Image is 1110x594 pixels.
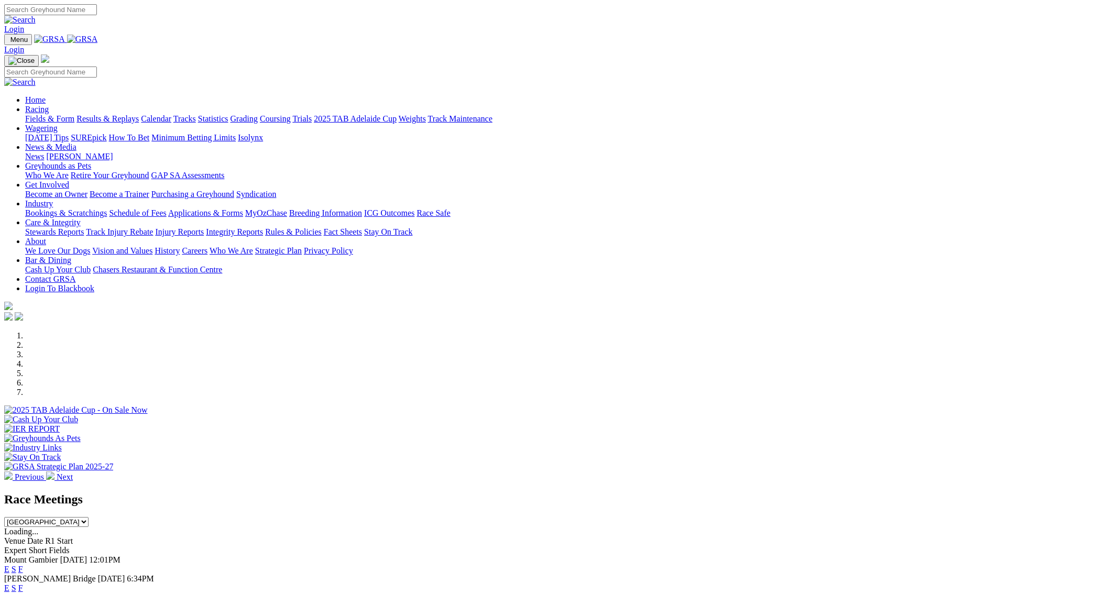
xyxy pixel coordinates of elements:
[46,472,73,481] a: Next
[25,227,84,236] a: Stewards Reports
[4,565,9,574] a: E
[25,180,69,189] a: Get Involved
[25,265,91,274] a: Cash Up Your Club
[27,536,43,545] span: Date
[151,171,225,180] a: GAP SA Assessments
[25,246,1106,256] div: About
[25,218,81,227] a: Care & Integrity
[4,78,36,87] img: Search
[25,114,74,123] a: Fields & Form
[25,246,90,255] a: We Love Our Dogs
[25,190,87,199] a: Become an Owner
[155,246,180,255] a: History
[25,133,1106,142] div: Wagering
[4,527,38,536] span: Loading...
[67,35,98,44] img: GRSA
[25,208,1106,218] div: Industry
[4,472,46,481] a: Previous
[428,114,492,123] a: Track Maintenance
[155,227,204,236] a: Injury Reports
[25,237,46,246] a: About
[8,57,35,65] img: Close
[141,114,171,123] a: Calendar
[4,471,13,480] img: chevron-left-pager-white.svg
[109,208,166,217] a: Schedule of Fees
[416,208,450,217] a: Race Safe
[4,536,25,545] span: Venue
[4,34,32,45] button: Toggle navigation
[34,35,65,44] img: GRSA
[25,208,107,217] a: Bookings & Scratchings
[4,55,39,67] button: Toggle navigation
[324,227,362,236] a: Fact Sheets
[25,124,58,133] a: Wagering
[364,227,412,236] a: Stay On Track
[255,246,302,255] a: Strategic Plan
[399,114,426,123] a: Weights
[10,36,28,43] span: Menu
[4,574,96,583] span: [PERSON_NAME] Bridge
[98,574,125,583] span: [DATE]
[364,208,414,217] a: ICG Outcomes
[210,246,253,255] a: Who We Are
[90,190,149,199] a: Become a Trainer
[25,161,91,170] a: Greyhounds as Pets
[245,208,287,217] a: MyOzChase
[25,105,49,114] a: Racing
[289,208,362,217] a: Breeding Information
[29,546,47,555] span: Short
[25,190,1106,199] div: Get Involved
[4,434,81,443] img: Greyhounds As Pets
[76,114,139,123] a: Results & Replays
[4,67,97,78] input: Search
[4,415,78,424] img: Cash Up Your Club
[92,246,152,255] a: Vision and Values
[238,133,263,142] a: Isolynx
[4,4,97,15] input: Search
[25,142,76,151] a: News & Media
[4,25,24,34] a: Login
[304,246,353,255] a: Privacy Policy
[12,584,16,592] a: S
[41,54,49,63] img: logo-grsa-white.png
[4,424,60,434] img: IER REPORT
[60,555,87,564] span: [DATE]
[4,584,9,592] a: E
[86,227,153,236] a: Track Injury Rebate
[25,114,1106,124] div: Racing
[18,584,23,592] a: F
[25,152,1106,161] div: News & Media
[314,114,397,123] a: 2025 TAB Adelaide Cup
[49,546,69,555] span: Fields
[25,171,1106,180] div: Greyhounds as Pets
[4,302,13,310] img: logo-grsa-white.png
[182,246,207,255] a: Careers
[4,492,1106,507] h2: Race Meetings
[265,227,322,236] a: Rules & Policies
[89,555,120,564] span: 12:01PM
[15,472,44,481] span: Previous
[25,265,1106,274] div: Bar & Dining
[25,171,69,180] a: Who We Are
[4,546,27,555] span: Expert
[4,15,36,25] img: Search
[45,536,73,545] span: R1 Start
[25,152,44,161] a: News
[71,133,106,142] a: SUREpick
[46,152,113,161] a: [PERSON_NAME]
[25,227,1106,237] div: Care & Integrity
[151,133,236,142] a: Minimum Betting Limits
[18,565,23,574] a: F
[173,114,196,123] a: Tracks
[15,312,23,321] img: twitter.svg
[25,133,69,142] a: [DATE] Tips
[151,190,234,199] a: Purchasing a Greyhound
[109,133,150,142] a: How To Bet
[4,405,148,415] img: 2025 TAB Adelaide Cup - On Sale Now
[57,472,73,481] span: Next
[12,565,16,574] a: S
[168,208,243,217] a: Applications & Forms
[25,95,46,104] a: Home
[230,114,258,123] a: Grading
[4,462,113,471] img: GRSA Strategic Plan 2025-27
